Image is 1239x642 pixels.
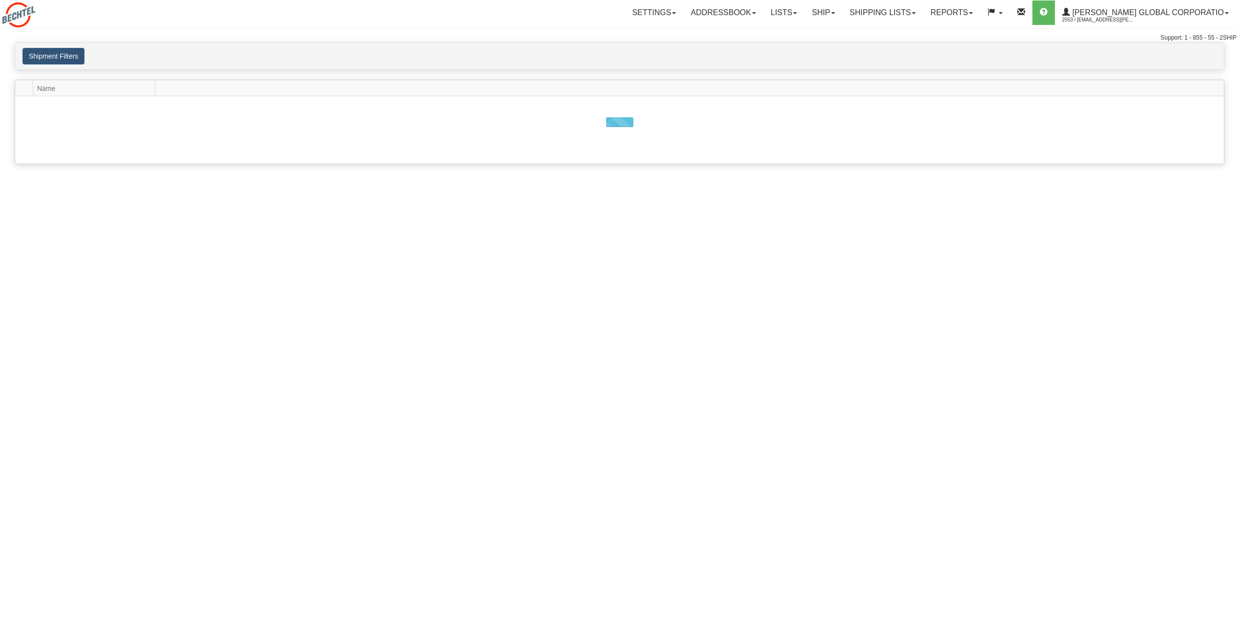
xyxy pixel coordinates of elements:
[2,34,1237,42] div: Support: 1 - 855 - 55 - 2SHIP
[1062,15,1135,25] span: 2553 / [EMAIL_ADDRESS][PERSON_NAME][DOMAIN_NAME]
[1070,8,1224,17] span: [PERSON_NAME] Global Corporatio
[923,0,980,25] a: Reports
[763,0,804,25] a: Lists
[2,2,35,27] img: logo2553.jpg
[804,0,842,25] a: Ship
[842,0,923,25] a: Shipping lists
[22,48,84,64] button: Shipment Filters
[683,0,763,25] a: Addressbook
[1217,271,1238,371] iframe: chat widget
[1055,0,1236,25] a: [PERSON_NAME] Global Corporatio 2553 / [EMAIL_ADDRESS][PERSON_NAME][DOMAIN_NAME]
[625,0,683,25] a: Settings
